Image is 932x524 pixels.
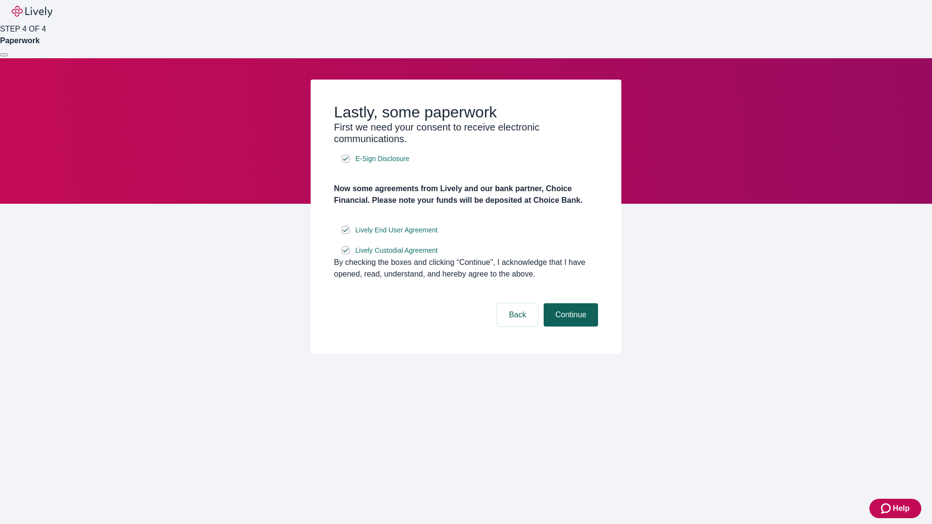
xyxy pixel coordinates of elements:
button: Back [497,303,538,327]
button: Zendesk support iconHelp [869,499,921,518]
span: Help [893,503,910,514]
img: Lively [12,6,52,17]
span: Lively End User Agreement [355,225,438,235]
a: e-sign disclosure document [353,224,440,236]
div: By checking the boxes and clicking “Continue", I acknowledge that I have opened, read, understand... [334,257,598,280]
span: Lively Custodial Agreement [355,246,438,256]
h3: First we need your consent to receive electronic communications. [334,121,598,145]
h4: Now some agreements from Lively and our bank partner, Choice Financial. Please note your funds wi... [334,183,598,206]
h2: Lastly, some paperwork [334,103,598,121]
a: e-sign disclosure document [353,245,440,257]
span: E-Sign Disclosure [355,154,409,164]
svg: Zendesk support icon [881,503,893,514]
button: Continue [544,303,598,327]
a: e-sign disclosure document [353,153,411,165]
